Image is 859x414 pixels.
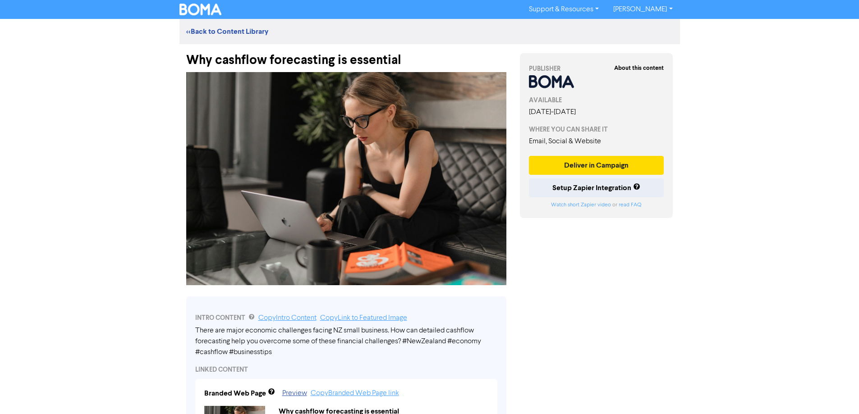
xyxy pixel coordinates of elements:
div: or [529,201,664,209]
button: Setup Zapier Integration [529,178,664,197]
iframe: Chat Widget [814,371,859,414]
a: Copy Branded Web Page link [311,390,399,397]
div: PUBLISHER [529,64,664,73]
div: [DATE] - [DATE] [529,107,664,118]
img: BOMA Logo [179,4,222,15]
a: <<Back to Content Library [186,27,268,36]
a: read FAQ [619,202,641,208]
div: Email, Social & Website [529,136,664,147]
strong: About this content [614,64,664,72]
div: Why cashflow forecasting is essential [186,44,506,68]
button: Deliver in Campaign [529,156,664,175]
div: AVAILABLE [529,96,664,105]
div: Branded Web Page [204,388,266,399]
a: Copy Intro Content [258,314,317,322]
div: INTRO CONTENT [195,313,497,323]
a: Support & Resources [522,2,606,17]
a: Copy Link to Featured Image [320,314,407,322]
a: Watch short Zapier video [551,202,611,208]
div: WHERE YOU CAN SHARE IT [529,125,664,134]
div: There are major economic challenges facing NZ small business. How can detailed cashflow forecasti... [195,325,497,358]
a: [PERSON_NAME] [606,2,680,17]
div: LINKED CONTENT [195,365,497,374]
a: Preview [282,390,307,397]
